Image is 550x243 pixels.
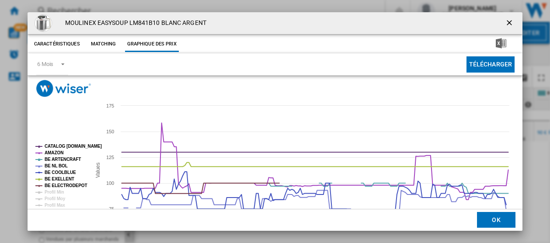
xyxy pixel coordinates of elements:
tspan: BE NL BOL [45,163,68,168]
h4: MOULINEX EASYSOUP LM841B10 BLANC ARGENT [61,19,206,28]
tspan: 125 [106,155,114,160]
button: Caractéristiques [32,36,82,52]
tspan: 100 [106,181,114,186]
ng-md-icon: getI18NText('BUTTONS.CLOSE_DIALOG') [505,18,515,29]
tspan: Profil Max [45,203,65,208]
tspan: AMAZON [45,150,63,155]
button: Télécharger au format Excel [482,36,520,52]
tspan: 150 [106,129,114,134]
tspan: BE COOLBLUE [45,170,76,175]
button: getI18NText('BUTTONS.CLOSE_DIALOG') [501,14,519,32]
div: 6 Mois [37,61,53,67]
tspan: BE ARTENCRAFT [45,157,81,162]
button: Graphique des prix [125,36,179,52]
tspan: CATALOG [DOMAIN_NAME] [45,144,102,149]
md-dialog: Product popup [28,12,522,231]
img: logo_wiser_300x94.png [36,80,91,97]
tspan: BE EXELLENT [45,177,74,181]
button: OK [477,212,515,228]
img: 106167851_9780058669.jpg [35,14,52,32]
tspan: 175 [106,103,114,108]
tspan: Values [95,163,101,178]
tspan: Profil Moy [45,196,66,201]
img: excel-24x24.png [496,38,506,49]
button: Télécharger [466,56,515,73]
tspan: Profil Min [45,190,64,194]
button: Matching [84,36,123,52]
tspan: BE ELECTRODEPOT [45,183,87,188]
tspan: 75 [109,206,114,212]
